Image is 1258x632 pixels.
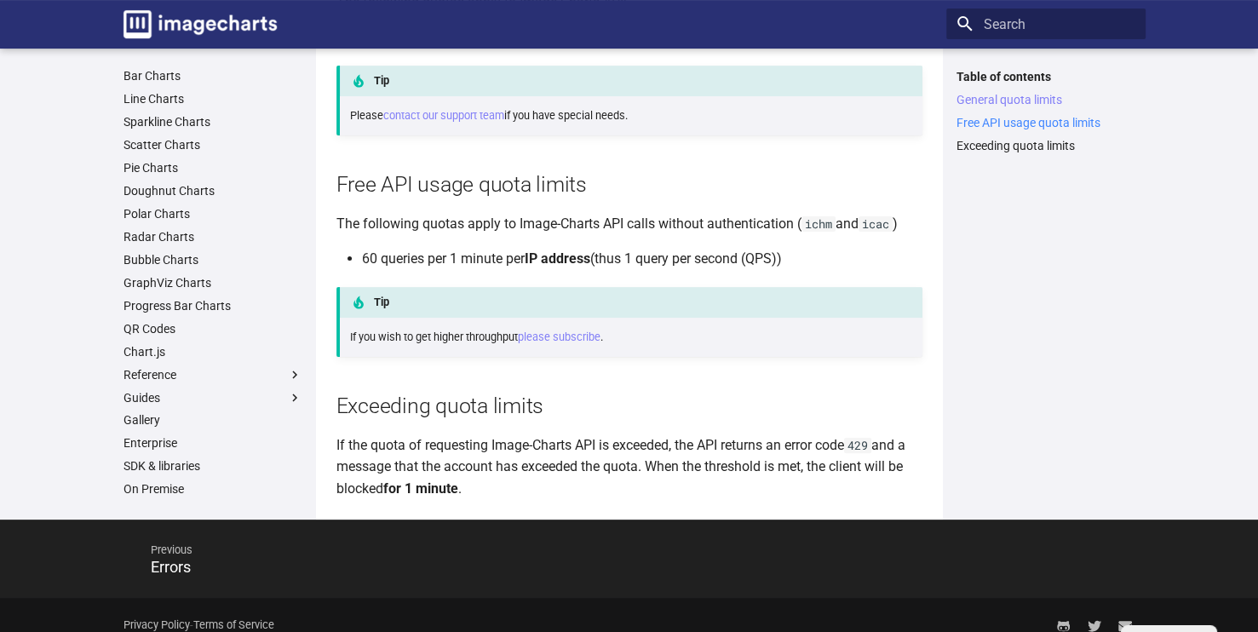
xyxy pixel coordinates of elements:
[946,69,1146,153] nav: Table of contents
[844,438,871,453] code: 429
[193,618,274,631] a: Terms of Service
[946,9,1146,39] input: Search
[336,287,922,318] p: Tip
[336,66,922,96] p: Tip
[362,248,922,270] li: 60 queries per 1 minute per (thus 1 query per second (QPS))
[350,107,912,124] p: Please if you have special needs.
[151,558,191,576] span: Errors
[124,275,302,290] a: GraphViz Charts
[124,435,302,451] a: Enterprise
[946,69,1146,84] label: Table of contents
[124,183,302,198] a: Doughnut Charts
[336,391,922,421] h2: Exceeding quota limits
[124,160,302,175] a: Pie Charts
[801,216,836,232] code: ichm
[336,213,922,235] p: The following quotas apply to Image-Charts API calls without authentication ( and )
[124,321,302,336] a: QR Codes
[956,92,1135,107] a: General quota limits
[124,344,302,359] a: Chart.js
[383,109,504,122] a: contact our support team
[124,68,302,83] a: Bar Charts
[124,252,302,267] a: Bubble Charts
[350,329,912,346] p: If you wish to get higher throughput .
[124,458,302,474] a: SDK & libraries
[336,434,922,500] p: If the quota of requesting Image-Charts API is exceeded, the API returns an error code and a mess...
[124,481,302,497] a: On Premise
[956,115,1135,130] a: Free API usage quota limits
[124,137,302,152] a: Scatter Charts
[525,250,590,267] strong: IP address
[124,10,277,38] img: logo
[859,216,893,232] code: icac
[124,91,302,106] a: Line Charts
[124,367,302,382] label: Reference
[124,229,302,244] a: Radar Charts
[956,138,1135,153] a: Exceeding quota limits
[124,390,302,405] label: Guides
[124,298,302,313] a: Progress Bar Charts
[113,523,629,595] a: PreviousErrors
[124,206,302,221] a: Polar Charts
[124,114,302,129] a: Sparkline Charts
[117,3,284,45] a: Image-Charts documentation
[134,530,609,571] span: Previous
[336,169,922,199] h2: Free API usage quota limits
[124,618,190,631] a: Privacy Policy
[518,330,600,343] a: please subscribe
[383,480,458,497] strong: for 1 minute
[124,412,302,428] a: Gallery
